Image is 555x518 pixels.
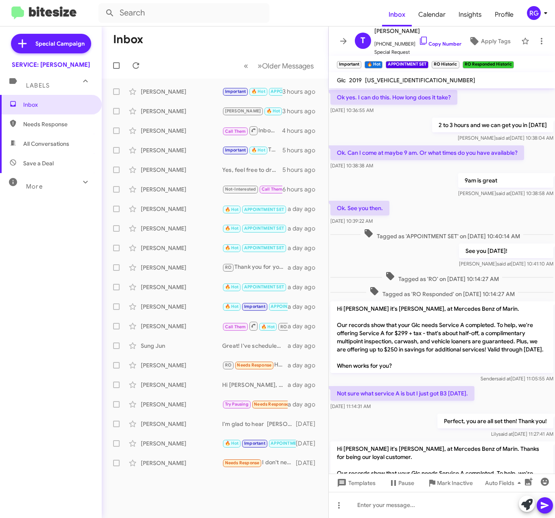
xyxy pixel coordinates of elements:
span: 🔥 Hot [251,89,265,94]
span: Mark Inactive [437,476,473,490]
p: Not sure what service A is but I just got B3 [DATE]. [330,386,474,401]
p: 2 to 3 hours and we can get you in [DATE] [432,118,553,132]
span: Needs Response [254,402,288,407]
span: More [26,183,43,190]
span: RO [225,362,232,368]
div: Inbound Call [222,321,288,331]
div: [PERSON_NAME] [141,283,222,291]
div: [PERSON_NAME] [141,205,222,213]
span: said at [496,190,510,196]
div: [PERSON_NAME] [141,381,222,389]
div: [PERSON_NAME] [141,263,222,272]
span: Save a Deal [23,159,54,167]
span: APPOINTMENT SET [271,304,310,309]
div: [PERSON_NAME] [141,322,222,330]
p: Hi [PERSON_NAME] it's [PERSON_NAME], at Mercedes Benz of Marin. Our records show that your Glc ne... [330,301,553,373]
nav: Page navigation example [239,57,319,74]
div: Thank you. [222,302,288,311]
span: 🔥 Hot [267,108,280,114]
span: 🔥 Hot [225,441,239,446]
div: Thank you for letting me know ! [222,87,282,96]
h1: Inbox [113,33,143,46]
span: [PERSON_NAME] [DATE] 10:38:04 AM [458,135,553,141]
span: Apply Tags [481,34,511,48]
button: Auto Fields [479,476,531,490]
div: [DATE] [296,459,322,467]
button: Previous [239,57,253,74]
span: Needs Response [237,362,271,368]
div: a day ago [288,381,322,389]
p: Ok yes. I can do this. How long does it take? [330,90,457,105]
input: Search [98,3,269,23]
p: See you [DATE]! [459,244,553,258]
span: Tagged as 'RO' on [DATE] 10:14:27 AM [382,271,502,283]
span: 🔥 Hot [225,207,239,212]
span: Special Campaign [35,40,85,48]
div: [PERSON_NAME] [141,303,222,311]
a: Insights [452,3,488,26]
div: RG [527,6,541,20]
div: Perfect [222,243,288,252]
p: Perfect, you are all set then! Thank you! [437,414,553,428]
div: Inbound Call [222,125,282,136]
span: 🔥 Hot [225,304,239,309]
span: APPOINTMENT SET [271,89,310,94]
span: Glc [337,77,346,84]
div: Thanks a million ! Nik has been great ! [222,399,288,409]
span: Templates [335,476,376,490]
div: I don't need a service. I have driven very few miles. [222,458,296,468]
div: [PERSON_NAME] [141,400,222,408]
div: 5 hours ago [282,166,322,174]
div: [PERSON_NAME] [141,127,222,135]
div: Yes, feel free to drop by. Our advisors will assist you with this concern as soon as possible. [222,166,282,174]
span: Special Request [374,48,461,56]
div: [PERSON_NAME] [141,361,222,369]
span: APPOINTMENT SET [244,245,284,250]
div: 3 hours ago [282,88,322,96]
span: Try Pausing [225,402,249,407]
div: Thank you - appreciate your assistance [222,184,282,194]
p: Ok. See you then. [330,201,389,215]
a: Profile [488,3,520,26]
a: Special Campaign [11,34,91,53]
button: RG [520,6,546,20]
span: APPOINTMENT SET [244,226,284,231]
span: » [258,61,262,71]
div: [PERSON_NAME] [141,439,222,448]
div: a day ago [288,303,322,311]
span: Sender [DATE] 11:05:55 AM [481,375,553,382]
small: RO Historic [432,61,459,68]
span: [DATE] 10:38:38 AM [330,162,373,169]
div: a day ago [288,224,322,233]
span: said at [498,431,513,437]
div: 6 hours ago [282,185,322,193]
span: Call Them [225,324,246,329]
span: APPOINTMENT SET [244,284,284,290]
div: [PERSON_NAME] [141,107,222,115]
span: Older Messages [262,61,314,70]
span: Important [225,147,246,153]
span: All Conversations [23,140,69,148]
span: [PERSON_NAME] [225,108,261,114]
div: a day ago [288,400,322,408]
span: Pause [398,476,414,490]
p: 9am is great [458,173,553,188]
span: [DATE] 11:14:31 AM [330,403,371,409]
span: [PHONE_NUMBER] [374,36,461,48]
span: said at [496,135,510,141]
a: Inbox [382,3,412,26]
div: [PERSON_NAME] [141,166,222,174]
span: 🔥 Hot [225,245,239,250]
p: Ok. Can I come at maybe 9 am. Or what times do you have available? [330,145,524,160]
div: a day ago [288,244,322,252]
div: [PERSON_NAME] [141,146,222,154]
span: 🔥 Hot [225,284,239,290]
small: RO Responded Historic [463,61,514,68]
div: [PERSON_NAME] [141,224,222,233]
div: a day ago [288,361,322,369]
span: [DATE] 10:36:55 AM [330,107,374,113]
button: Apply Tags [461,34,517,48]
